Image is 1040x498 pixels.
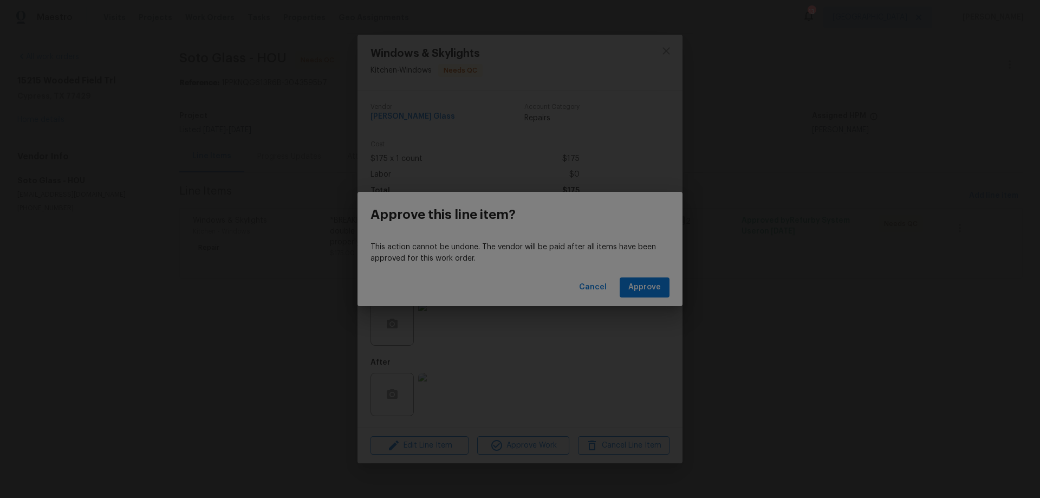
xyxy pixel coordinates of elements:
[370,242,669,264] p: This action cannot be undone. The vendor will be paid after all items have been approved for this...
[620,277,669,297] button: Approve
[575,277,611,297] button: Cancel
[628,281,661,294] span: Approve
[579,281,607,294] span: Cancel
[370,207,516,222] h3: Approve this line item?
